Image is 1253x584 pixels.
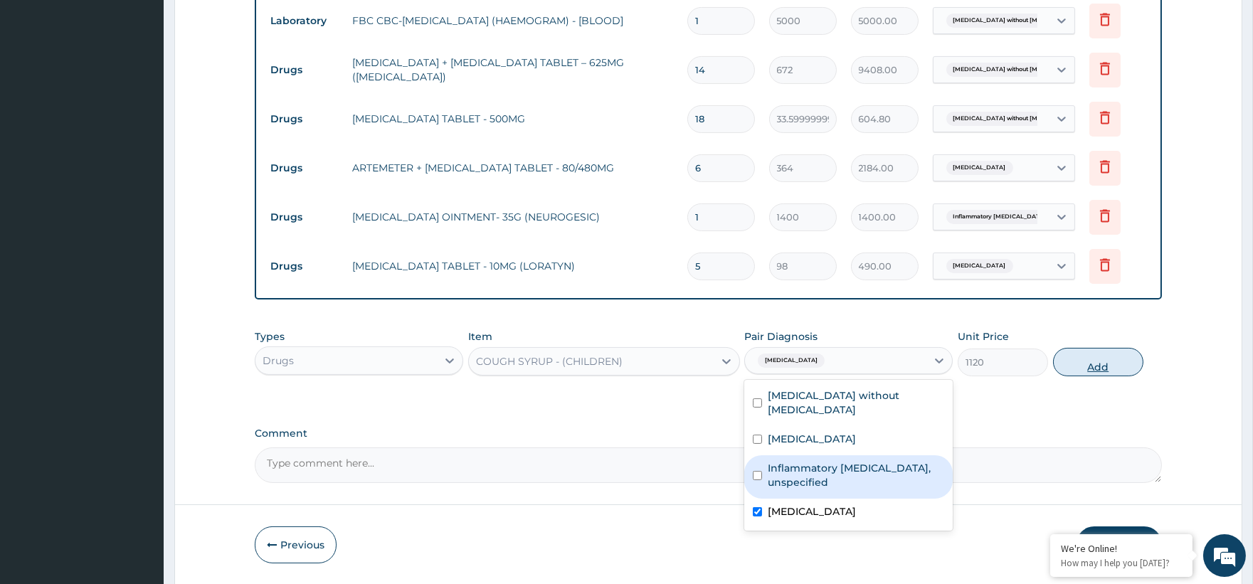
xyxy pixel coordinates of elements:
[946,14,1090,28] span: [MEDICAL_DATA] without [MEDICAL_DATA]
[946,210,1058,224] span: Inflammatory [MEDICAL_DATA]...
[345,105,680,133] td: [MEDICAL_DATA] TABLET - 500MG
[768,461,944,489] label: Inflammatory [MEDICAL_DATA], unspecified
[946,259,1013,273] span: [MEDICAL_DATA]
[263,8,345,34] td: Laboratory
[1061,542,1182,555] div: We're Online!
[744,329,818,344] label: Pair Diagnosis
[345,48,680,91] td: [MEDICAL_DATA] + [MEDICAL_DATA] TABLET – 625MG ([MEDICAL_DATA])
[476,354,623,368] div: COUGH SYRUP - (CHILDREN)
[468,329,492,344] label: Item
[263,106,345,132] td: Drugs
[255,331,285,343] label: Types
[255,428,1161,440] label: Comment
[768,504,856,519] label: [MEDICAL_DATA]
[1077,526,1162,563] button: Submit
[26,71,58,107] img: d_794563401_company_1708531726252_794563401
[255,526,337,563] button: Previous
[758,354,825,368] span: [MEDICAL_DATA]
[946,63,1090,77] span: [MEDICAL_DATA] without [MEDICAL_DATA]
[345,252,680,280] td: [MEDICAL_DATA] TABLET - 10MG (LORATYN)
[946,112,1090,126] span: [MEDICAL_DATA] without [MEDICAL_DATA]
[946,161,1013,175] span: [MEDICAL_DATA]
[263,354,294,368] div: Drugs
[345,154,680,182] td: ARTEMETER + [MEDICAL_DATA] TABLET - 80/480MG
[1061,557,1182,569] p: How may I help you today?
[263,155,345,181] td: Drugs
[7,388,271,438] textarea: Type your message and hit 'Enter'
[768,388,944,417] label: [MEDICAL_DATA] without [MEDICAL_DATA]
[263,204,345,230] td: Drugs
[263,57,345,83] td: Drugs
[345,203,680,231] td: [MEDICAL_DATA] OINTMENT- 35G (NEUROGESIC)
[74,80,239,98] div: Chat with us now
[1053,348,1143,376] button: Add
[263,253,345,280] td: Drugs
[345,6,680,35] td: FBC CBC-[MEDICAL_DATA] (HAEMOGRAM) - [BLOOD]
[233,7,268,41] div: Minimize live chat window
[768,432,856,446] label: [MEDICAL_DATA]
[83,179,196,323] span: We're online!
[958,329,1009,344] label: Unit Price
